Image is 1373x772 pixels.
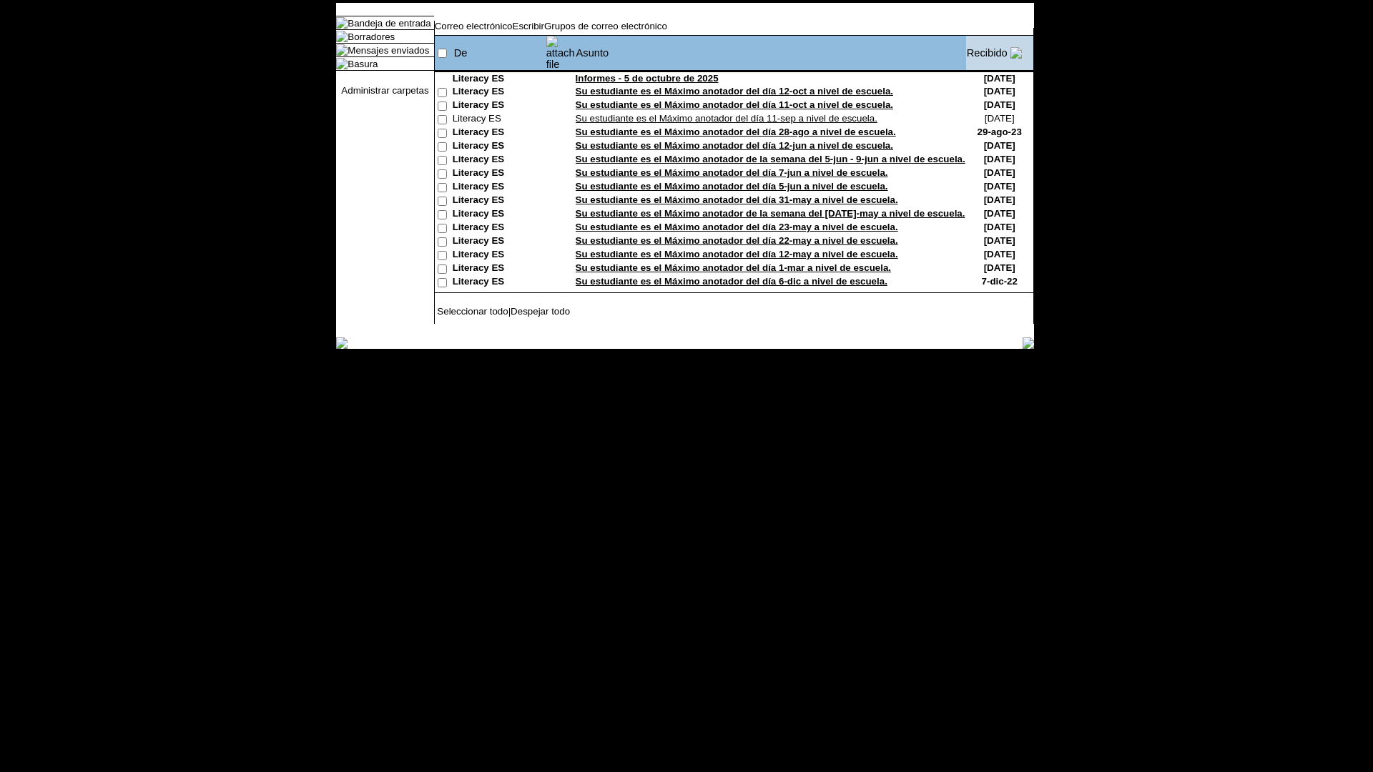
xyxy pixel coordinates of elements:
[576,181,888,192] a: Su estudiante es el Máximo anotador del día 5-jun a nivel de escuela.
[576,208,965,219] a: Su estudiante es el Máximo anotador de la semana del [DATE]-may a nivel de escuela.
[985,113,1015,124] nobr: [DATE]
[982,276,1018,287] nobr: 7-dic-22
[576,194,898,205] a: Su estudiante es el Máximo anotador del día 31-may a nivel de escuela.
[1010,47,1022,59] img: arrow_down.gif
[984,73,1015,84] nobr: [DATE]
[453,167,546,181] td: Literacy ES
[341,85,428,96] a: Administrar carpetas
[336,58,348,69] img: folder_icon.gif
[576,140,893,151] a: Su estudiante es el Máximo anotador del día 12-jun a nivel de escuela.
[453,73,546,86] td: Literacy ES
[454,47,468,59] a: De
[348,59,378,69] a: Basura
[576,222,898,232] a: Su estudiante es el Máximo anotador del día 23-may a nivel de escuela.
[453,99,546,113] td: Literacy ES
[576,47,609,59] a: Asunto
[984,86,1015,96] nobr: [DATE]
[576,167,888,178] a: Su estudiante es el Máximo anotador del día 7-jun a nivel de escuela.
[453,127,546,140] td: Literacy ES
[984,140,1015,151] nobr: [DATE]
[576,249,898,259] a: Su estudiante es el Máximo anotador del día 12-may a nivel de escuela.
[336,337,348,349] img: table_footer_left.gif
[984,167,1015,178] nobr: [DATE]
[967,47,1008,59] a: Recibido
[576,154,965,164] a: Su estudiante es el Máximo anotador de la semana del 5-jun - 9-jun a nivel de escuela.
[576,99,893,110] a: Su estudiante es el Máximo anotador del día 11-oct a nivel de escuela.
[453,262,546,276] td: Literacy ES
[984,154,1015,164] nobr: [DATE]
[984,208,1015,219] nobr: [DATE]
[434,324,1034,325] img: black_spacer.gif
[576,276,887,287] a: Su estudiante es el Máximo anotador del día 6-dic a nivel de escuela.
[513,21,544,31] a: Escribir
[453,154,546,167] td: Literacy ES
[544,21,667,31] a: Grupos de correo electrónico
[576,235,898,246] a: Su estudiante es el Máximo anotador del día 22-may a nivel de escuela.
[984,235,1015,246] nobr: [DATE]
[453,194,546,208] td: Literacy ES
[453,86,546,99] td: Literacy ES
[984,181,1015,192] nobr: [DATE]
[336,31,348,42] img: folder_icon.gif
[978,127,1022,137] nobr: 29-ago-23
[453,222,546,235] td: Literacy ES
[453,140,546,154] td: Literacy ES
[511,306,570,317] a: Despejar todo
[348,31,395,42] a: Borradores
[576,86,893,96] a: Su estudiante es el Máximo anotador del día 12-oct a nivel de escuela.
[984,222,1015,232] nobr: [DATE]
[435,306,614,317] td: |
[453,208,546,222] td: Literacy ES
[348,18,430,29] a: Bandeja de entrada
[435,21,513,31] a: Correo electrónico
[453,113,546,127] td: Literacy ES
[453,276,546,289] td: Literacy ES
[576,113,877,124] a: Su estudiante es el Máximo anotador del día 11-sep a nivel de escuela.
[348,45,429,56] a: Mensajes enviados
[576,262,891,273] a: Su estudiante es el Máximo anotador del día 1-mar a nivel de escuela.
[984,262,1015,273] nobr: [DATE]
[576,127,896,137] a: Su estudiante es el Máximo anotador del día 28-ago a nivel de escuela.
[453,181,546,194] td: Literacy ES
[984,194,1015,205] nobr: [DATE]
[336,44,348,56] img: folder_icon.gif
[984,249,1015,259] nobr: [DATE]
[453,235,546,249] td: Literacy ES
[576,73,719,84] a: Informes - 5 de octubre de 2025
[336,17,348,29] img: folder_icon_pick.gif
[1023,337,1034,349] img: table_footer_right.gif
[984,99,1015,110] nobr: [DATE]
[546,36,575,70] img: attach file
[453,249,546,262] td: Literacy ES
[437,306,508,317] a: Seleccionar todo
